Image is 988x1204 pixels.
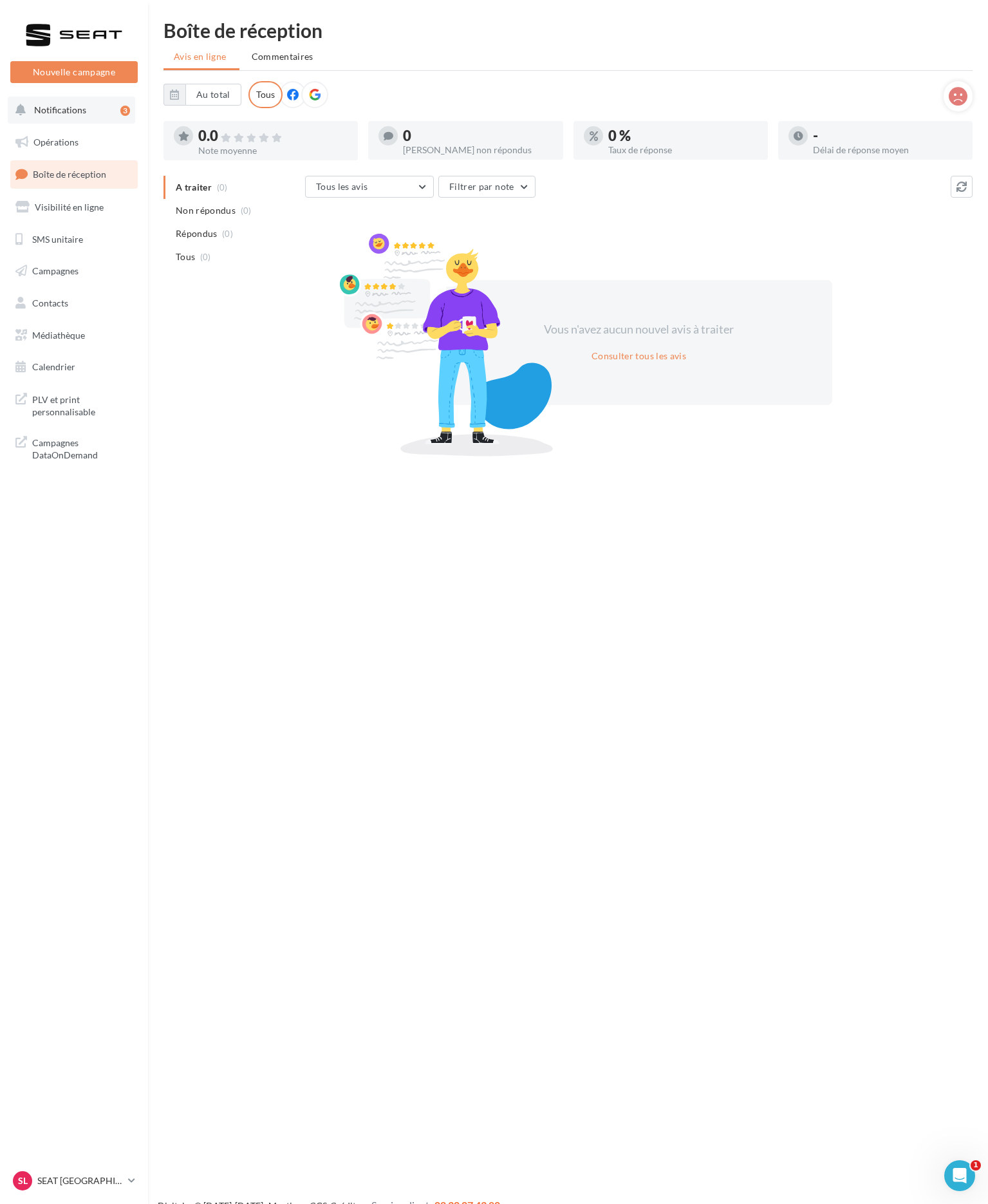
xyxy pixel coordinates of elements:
span: Tous les avis [316,181,368,192]
div: Vous n'avez aucun nouvel avis à traiter [528,321,750,338]
span: Calendrier [32,361,75,372]
span: 1 [971,1160,981,1171]
a: Opérations [8,129,140,156]
p: SEAT [GEOGRAPHIC_DATA] [37,1174,123,1187]
div: Délai de réponse moyen [813,146,962,155]
span: (0) [200,252,211,262]
a: SMS unitaire [8,226,140,253]
div: - [813,129,962,143]
div: Taux de réponse [608,146,758,155]
button: Consulter tous les avis [586,348,691,364]
a: Visibilité en ligne [8,194,140,221]
a: Contacts [8,290,140,317]
a: Boîte de réception [8,160,140,188]
div: 0.0 [198,129,348,144]
span: Boîte de réception [33,169,106,180]
span: Campagnes [32,265,79,276]
span: Non répondus [176,204,236,217]
span: SMS unitaire [32,233,83,244]
iframe: Intercom live chat [944,1160,975,1191]
span: Visibilité en ligne [35,202,104,212]
span: PLV et print personnalisable [32,391,133,419]
div: 0 % [608,129,758,143]
a: Médiathèque [8,322,140,349]
span: Médiathèque [32,330,85,341]
a: Calendrier [8,353,140,381]
div: 0 [403,129,552,143]
span: Tous [176,250,195,263]
a: SL SEAT [GEOGRAPHIC_DATA] [10,1169,138,1193]
div: Note moyenne [198,146,348,155]
span: (0) [241,205,252,216]
button: Filtrer par note [438,176,536,198]
div: Tous [248,81,283,108]
button: Au total [163,84,241,106]
div: 3 [120,106,130,116]
button: Tous les avis [305,176,434,198]
div: [PERSON_NAME] non répondus [403,146,552,155]
button: Notifications 3 [8,97,135,124]
span: Opérations [33,136,79,147]
button: Nouvelle campagne [10,61,138,83]
a: PLV et print personnalisable [8,386,140,424]
span: Contacts [32,297,68,308]
span: Répondus [176,227,218,240]
button: Au total [185,84,241,106]
span: SL [18,1174,28,1187]
span: Campagnes DataOnDemand [32,434,133,462]
span: Notifications [34,104,86,115]
div: Boîte de réception [163,21,973,40]
a: Campagnes DataOnDemand [8,429,140,467]
span: (0) [222,229,233,239]
span: Commentaires [252,50,313,63]
a: Campagnes [8,258,140,285]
